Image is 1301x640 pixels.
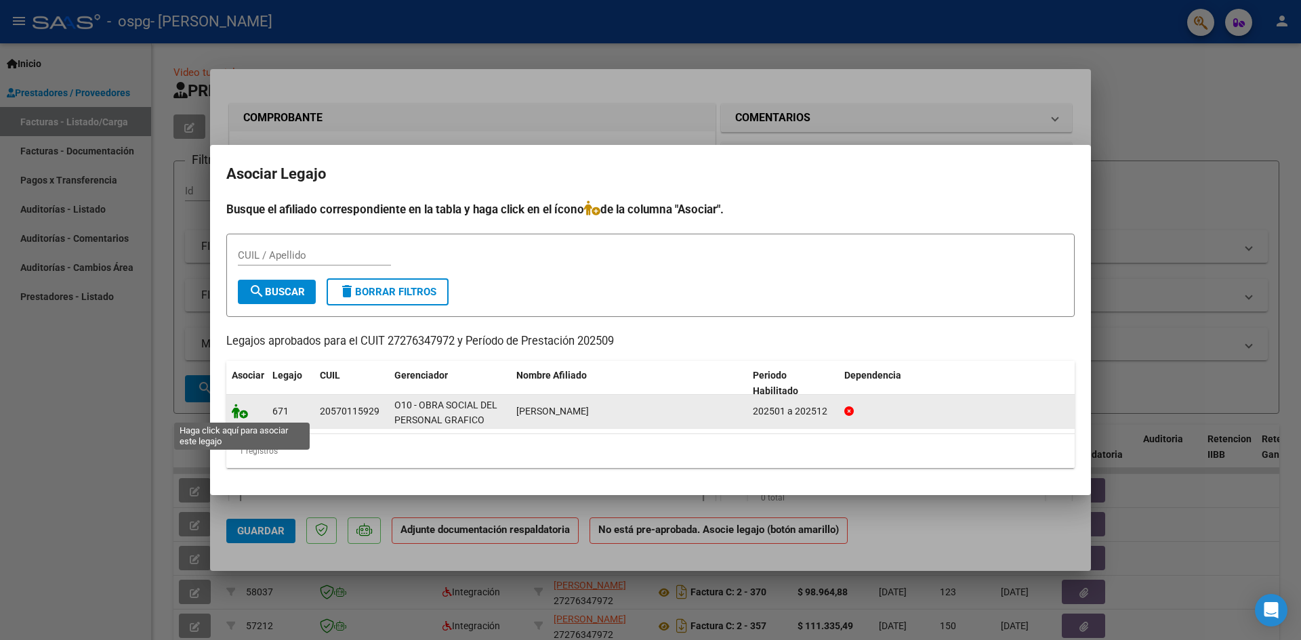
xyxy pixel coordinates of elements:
h4: Busque el afiliado correspondiente en la tabla y haga click en el ícono de la columna "Asociar". [226,200,1075,218]
datatable-header-cell: Dependencia [839,361,1075,406]
span: 671 [272,406,289,417]
datatable-header-cell: Periodo Habilitado [747,361,839,406]
span: Borrar Filtros [339,286,436,298]
mat-icon: delete [339,283,355,299]
p: Legajos aprobados para el CUIT 27276347972 y Período de Prestación 202509 [226,333,1075,350]
span: Nombre Afiliado [516,370,587,381]
h2: Asociar Legajo [226,161,1075,187]
mat-icon: search [249,283,265,299]
span: LAMI LUCAS ARIEL [516,406,589,417]
span: Asociar [232,370,264,381]
span: Dependencia [844,370,901,381]
span: Buscar [249,286,305,298]
datatable-header-cell: Nombre Afiliado [511,361,747,406]
span: Legajo [272,370,302,381]
span: CUIL [320,370,340,381]
div: Open Intercom Messenger [1255,594,1287,626]
button: Borrar Filtros [327,278,449,305]
div: 20570115929 [320,404,379,419]
datatable-header-cell: CUIL [314,361,389,406]
div: 202501 a 202512 [753,404,833,419]
button: Buscar [238,280,316,304]
datatable-header-cell: Gerenciador [389,361,511,406]
span: Gerenciador [394,370,448,381]
datatable-header-cell: Asociar [226,361,267,406]
span: O10 - OBRA SOCIAL DEL PERSONAL GRAFICO [394,400,497,426]
datatable-header-cell: Legajo [267,361,314,406]
div: 1 registros [226,434,1075,468]
span: Periodo Habilitado [753,370,798,396]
